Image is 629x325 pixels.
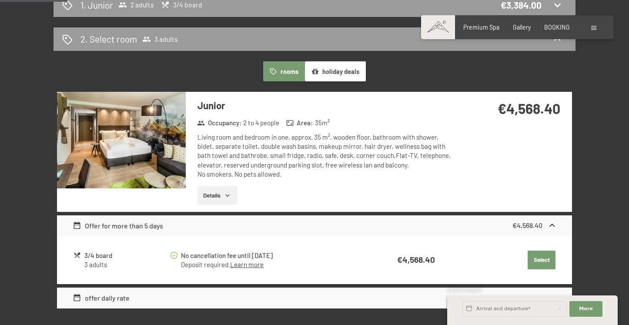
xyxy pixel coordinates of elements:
[498,100,560,117] strong: €4,568.40
[197,99,456,112] h3: Junior
[230,261,264,268] a: Learn more
[544,23,570,31] a: BOOKING
[197,186,237,205] button: Details
[197,118,241,127] strong: Occupancy :
[80,33,137,45] h2: 2. Select room
[263,61,304,81] button: rooms
[512,221,542,229] strong: €4,568.40
[57,215,572,236] div: Offer for more than 5 days€4,568.40
[463,23,499,31] a: Premium Spa
[286,118,313,127] strong: Area :
[161,0,202,9] span: 3/4 board
[181,251,362,261] div: No cancellation fee until [DATE]
[84,260,169,269] div: 3 adults
[305,61,366,81] button: holiday deals
[447,287,482,292] span: Express request
[569,301,602,317] button: More
[579,305,593,312] span: More
[528,251,555,270] button: Select
[197,133,456,179] div: Living room and bedroom in one, approx. 35 m², wooden floor, bathroom with shower, bidet, separat...
[243,118,279,127] span: 2 to 4 people
[84,251,169,261] div: 3/4 board
[57,92,186,188] img: mss_renderimg.php
[73,293,130,303] div: offer daily rate
[73,221,164,231] div: Offer for more than 5 days
[57,288,572,308] div: offer daily rate€5,054.40
[513,23,531,31] a: Gallery
[118,0,154,9] span: 2 adults
[142,35,178,44] span: 3 adults
[181,260,362,269] div: Deposit required.
[397,255,435,265] strong: €4,568.40
[315,118,330,127] span: 35 m²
